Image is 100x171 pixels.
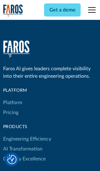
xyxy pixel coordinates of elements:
[3,4,23,17] a: home
[3,40,30,58] a: home
[44,3,81,16] a: Get a demo
[3,87,51,94] div: Platform
[3,134,51,144] a: Engineering Efficiency
[84,2,97,17] div: menu
[3,65,97,80] div: Faros AI gives leaders complete visibility into their entire engineering operations.
[3,154,46,164] a: Delivery Excellence
[3,124,51,130] div: products
[7,155,17,164] img: Revisit consent button
[3,108,18,118] a: Pricing
[7,155,17,164] button: Cookie Settings
[3,98,22,108] a: Platform
[3,4,23,17] img: Logo of the analytics and reporting company Faros.
[3,144,42,154] a: AI Transformation
[3,40,30,58] img: Faros Logo White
